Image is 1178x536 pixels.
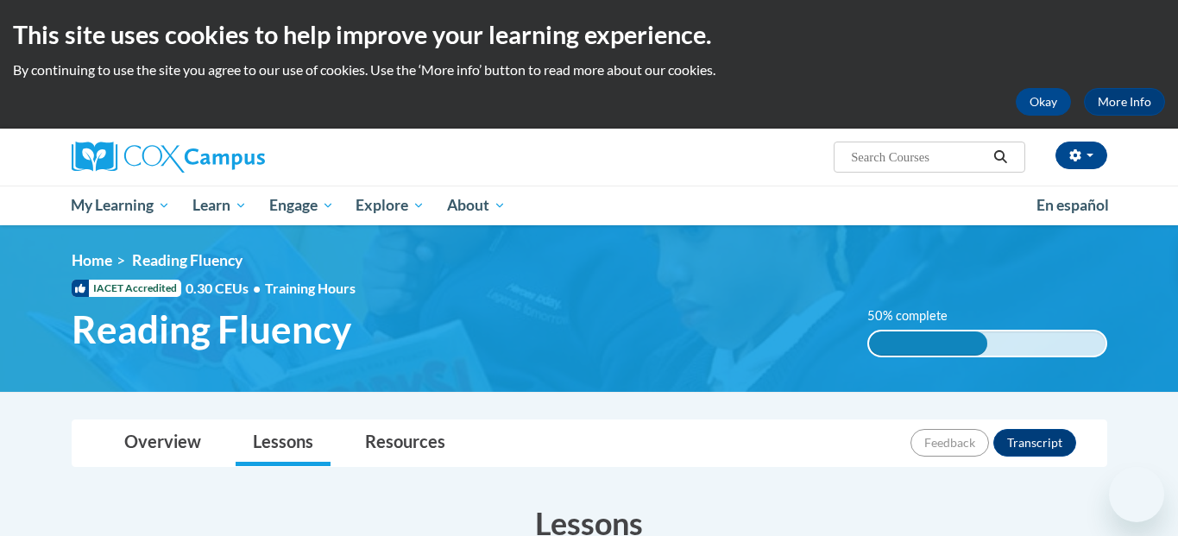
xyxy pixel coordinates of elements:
a: My Learning [60,186,182,225]
button: Okay [1016,88,1071,116]
a: Overview [107,420,218,466]
a: Explore [344,186,436,225]
button: Account Settings [1055,142,1107,169]
input: Search Courses [849,147,987,167]
p: By continuing to use the site you agree to our use of cookies. Use the ‘More info’ button to read... [13,60,1165,79]
a: About [436,186,517,225]
button: Transcript [993,429,1076,457]
a: Engage [258,186,345,225]
span: About [447,195,506,216]
a: Learn [181,186,258,225]
span: Engage [269,195,334,216]
span: Learn [192,195,247,216]
a: Home [72,251,112,269]
span: Explore [356,195,425,216]
div: 50% complete [869,331,987,356]
div: Main menu [46,186,1133,225]
span: Reading Fluency [132,251,243,269]
a: Lessons [236,420,331,466]
span: • [253,280,261,296]
span: Training Hours [265,280,356,296]
span: Reading Fluency [72,306,351,352]
span: IACET Accredited [72,280,181,297]
a: More Info [1084,88,1165,116]
a: Cox Campus [72,142,400,173]
h2: This site uses cookies to help improve your learning experience. [13,17,1165,52]
a: Resources [348,420,463,466]
button: Feedback [910,429,989,457]
iframe: Button to launch messaging window [1109,467,1164,522]
span: 0.30 CEUs [186,279,265,298]
img: Cox Campus [72,142,265,173]
button: Search [987,147,1013,167]
span: My Learning [71,195,170,216]
span: En español [1036,196,1109,214]
label: 50% complete [867,306,967,325]
a: En español [1025,187,1120,224]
